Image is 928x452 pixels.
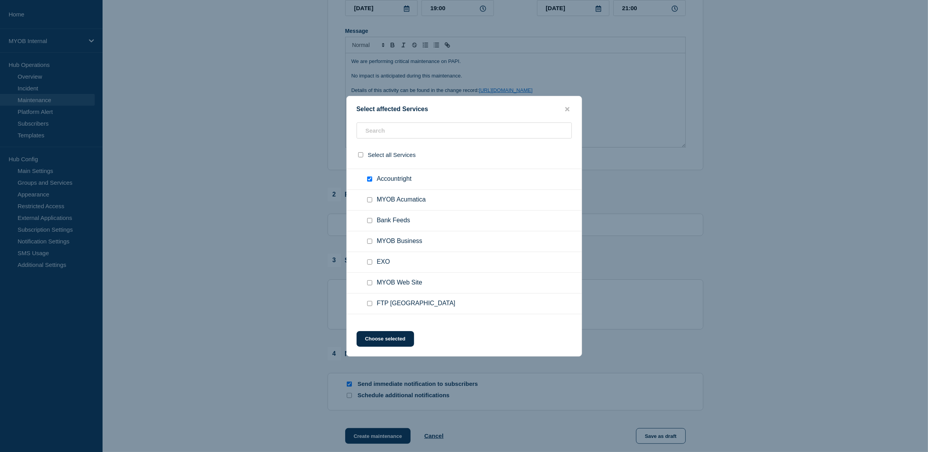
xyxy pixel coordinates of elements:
span: MYOB Business [377,238,422,245]
input: Search [357,122,572,139]
button: close button [563,106,572,113]
span: MYOB Web Site [377,279,422,287]
div: Select affected Services [347,106,582,113]
input: MYOB Web Site checkbox [367,280,372,285]
input: Accountright checkbox [367,176,372,182]
input: select all checkbox [358,152,363,157]
span: Accountright [377,175,412,183]
input: FTP NZ checkbox [367,301,372,306]
span: FTP [GEOGRAPHIC_DATA] [377,300,456,308]
span: MYOB Acumatica [377,196,426,204]
span: FTP AU [377,321,399,328]
span: EXO [377,258,390,266]
button: Choose selected [357,331,414,347]
input: EXO checkbox [367,259,372,265]
input: MYOB Business checkbox [367,239,372,244]
input: MYOB Acumatica checkbox [367,197,372,202]
span: Bank Feeds [377,217,410,225]
span: Select all Services [368,151,416,158]
input: Bank Feeds checkbox [367,218,372,223]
